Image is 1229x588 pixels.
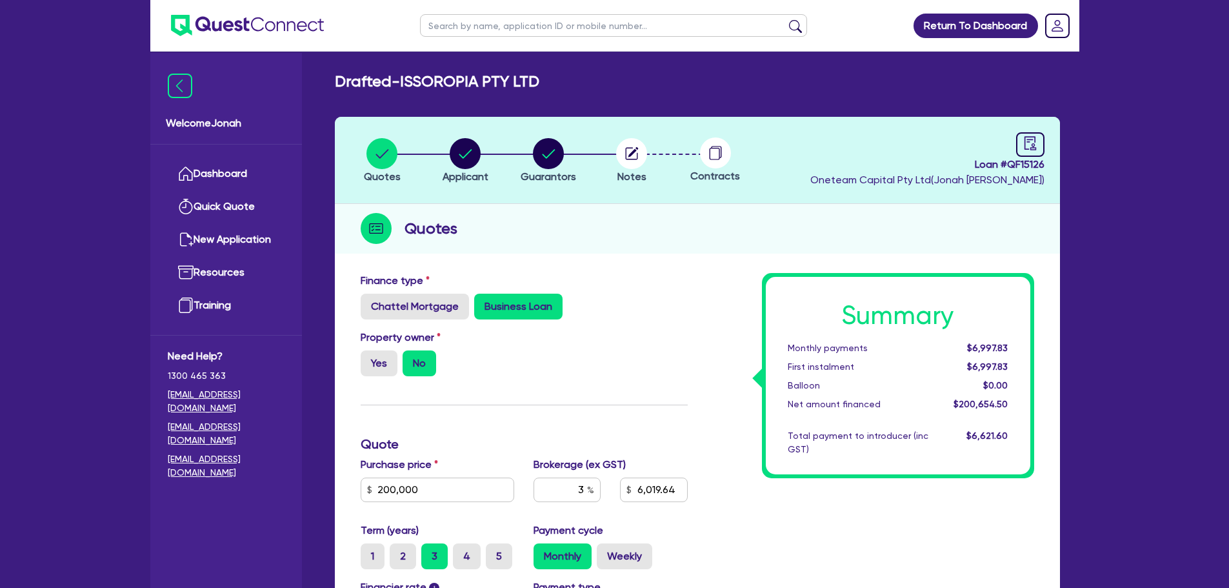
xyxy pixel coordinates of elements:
[168,190,285,223] a: Quick Quote
[534,543,592,569] label: Monthly
[788,300,1008,331] h1: Summary
[521,170,576,183] span: Guarantors
[168,157,285,190] a: Dashboard
[617,170,646,183] span: Notes
[390,543,416,569] label: 2
[810,174,1044,186] span: Oneteam Capital Pty Ltd ( Jonah [PERSON_NAME] )
[361,213,392,244] img: step-icon
[983,380,1008,390] span: $0.00
[443,170,488,183] span: Applicant
[690,170,740,182] span: Contracts
[954,399,1008,409] span: $200,654.50
[178,232,194,247] img: new-application
[967,361,1008,372] span: $6,997.83
[361,543,385,569] label: 1
[810,157,1044,172] span: Loan # QF15126
[453,543,481,569] label: 4
[615,137,648,185] button: Notes
[168,420,285,447] a: [EMAIL_ADDRESS][DOMAIN_NAME]
[778,341,938,355] div: Monthly payments
[363,137,401,185] button: Quotes
[534,457,626,472] label: Brokerage (ex GST)
[361,273,430,289] label: Finance type
[168,369,285,383] span: 1300 465 363
[778,398,938,411] div: Net amount financed
[361,436,688,452] h3: Quote
[967,343,1008,353] span: $6,997.83
[778,379,938,392] div: Balloon
[361,330,441,345] label: Property owner
[421,543,448,569] label: 3
[1016,132,1044,157] a: audit
[168,223,285,256] a: New Application
[361,523,419,538] label: Term (years)
[335,72,539,91] h2: Drafted - ISSOROPIA PTY LTD
[168,74,192,98] img: icon-menu-close
[778,429,938,456] div: Total payment to introducer (inc GST)
[778,360,938,374] div: First instalment
[171,15,324,36] img: quest-connect-logo-blue
[486,543,512,569] label: 5
[168,388,285,415] a: [EMAIL_ADDRESS][DOMAIN_NAME]
[166,116,286,131] span: Welcome Jonah
[168,349,285,364] span: Need Help?
[597,543,652,569] label: Weekly
[178,265,194,280] img: resources
[168,256,285,289] a: Resources
[1023,136,1037,150] span: audit
[405,217,457,240] h2: Quotes
[420,14,807,37] input: Search by name, application ID or mobile number...
[474,294,563,319] label: Business Loan
[1041,9,1074,43] a: Dropdown toggle
[534,523,603,538] label: Payment cycle
[168,289,285,322] a: Training
[168,452,285,480] a: [EMAIL_ADDRESS][DOMAIN_NAME]
[520,137,577,185] button: Guarantors
[914,14,1038,38] a: Return To Dashboard
[442,137,489,185] button: Applicant
[361,294,469,319] label: Chattel Mortgage
[361,457,438,472] label: Purchase price
[178,199,194,214] img: quick-quote
[361,350,397,376] label: Yes
[178,298,194,313] img: training
[403,350,436,376] label: No
[364,170,401,183] span: Quotes
[966,431,1008,441] span: $6,621.60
